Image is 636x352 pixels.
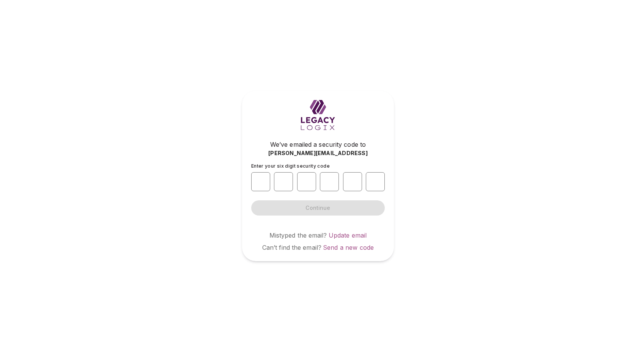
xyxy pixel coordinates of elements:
span: Can’t find the email? [262,244,321,251]
span: Mistyped the email? [269,231,327,239]
a: Send a new code [323,244,374,251]
span: [PERSON_NAME][EMAIL_ADDRESS] [268,149,368,157]
a: Update email [329,231,367,239]
span: We’ve emailed a security code to [270,140,366,149]
span: Enter your six digit security code [251,163,330,169]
